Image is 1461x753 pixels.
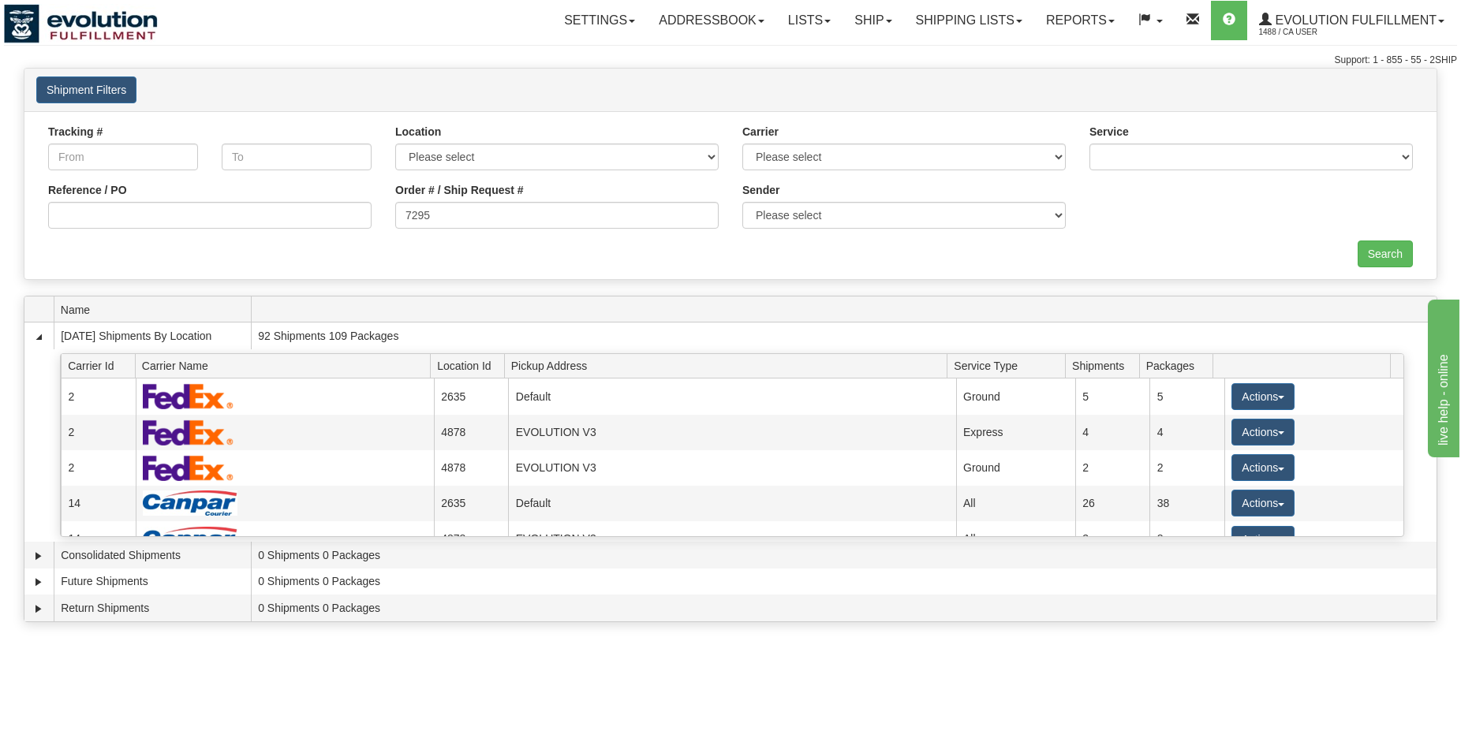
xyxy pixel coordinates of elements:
td: Return Shipments [54,595,251,621]
td: 2 [1149,450,1224,486]
img: logo1488.jpg [4,4,158,43]
a: Collapse [31,329,47,345]
input: Search [1358,240,1413,267]
td: 4878 [434,521,509,557]
img: FedEx Express® [143,419,234,445]
td: EVOLUTION V3 [508,450,955,486]
td: 3 [1075,521,1150,557]
td: 2 [1075,450,1150,486]
a: Settings [552,1,647,40]
td: 4 [1075,415,1150,450]
img: FedEx Express® [143,455,234,481]
td: 8 [1149,521,1224,557]
img: FedEx Express® [143,383,234,409]
span: Service Type [954,353,1065,378]
td: 0 Shipments 0 Packages [251,568,1437,595]
img: Canpar [143,527,237,552]
td: EVOLUTION V3 [508,415,955,450]
td: 2 [61,450,136,486]
span: Location Id [437,353,504,378]
a: Expand [31,574,47,590]
label: Reference / PO [48,182,127,198]
td: 2635 [434,486,509,521]
span: Evolution Fulfillment [1272,13,1437,27]
label: Carrier [742,124,779,140]
button: Shipment Filters [36,76,136,103]
div: Support: 1 - 855 - 55 - 2SHIP [4,54,1457,67]
span: Name [61,297,251,322]
a: Expand [31,601,47,617]
td: 2635 [434,378,509,414]
td: Consolidated Shipments [54,542,251,568]
td: 14 [61,486,136,521]
td: Future Shipments [54,568,251,595]
td: 38 [1149,486,1224,521]
td: 14 [61,521,136,557]
td: All [956,486,1075,521]
td: 4878 [434,450,509,486]
button: Actions [1231,419,1295,445]
td: 2 [61,378,136,414]
a: Expand [31,548,47,564]
span: Carrier Id [68,353,135,378]
input: To [222,144,372,170]
label: Service [1089,124,1129,140]
span: 1488 / CA User [1259,24,1377,40]
td: Ground [956,450,1075,486]
td: 5 [1075,378,1150,414]
td: 92 Shipments 109 Packages [251,322,1437,349]
a: Lists [776,1,843,40]
a: Evolution Fulfillment 1488 / CA User [1247,1,1456,40]
td: 0 Shipments 0 Packages [251,542,1437,568]
button: Actions [1231,490,1295,516]
label: Sender [742,182,779,198]
input: From [48,144,198,170]
div: live help - online [12,9,146,28]
a: Shipping lists [904,1,1034,40]
button: Actions [1231,383,1295,410]
iframe: chat widget [1425,296,1459,457]
label: Order # / Ship Request # [395,182,524,198]
td: Express [956,415,1075,450]
td: Ground [956,378,1075,414]
span: Packages [1146,353,1213,378]
td: 2 [61,415,136,450]
td: All [956,521,1075,557]
td: Default [508,486,955,521]
span: Shipments [1072,353,1139,378]
a: Reports [1034,1,1127,40]
td: Default [508,378,955,414]
button: Actions [1231,454,1295,481]
span: Carrier Name [142,353,431,378]
a: Ship [843,1,903,40]
label: Location [395,124,441,140]
td: 0 Shipments 0 Packages [251,595,1437,621]
td: 4 [1149,415,1224,450]
td: 4878 [434,415,509,450]
img: Canpar [143,490,237,516]
button: Actions [1231,526,1295,553]
td: 5 [1149,378,1224,414]
span: Pickup Address [511,353,947,378]
td: 26 [1075,486,1150,521]
a: Addressbook [647,1,776,40]
td: [DATE] Shipments By Location [54,322,251,349]
td: EVOLUTION V3 [508,521,955,557]
label: Tracking # [48,124,103,140]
